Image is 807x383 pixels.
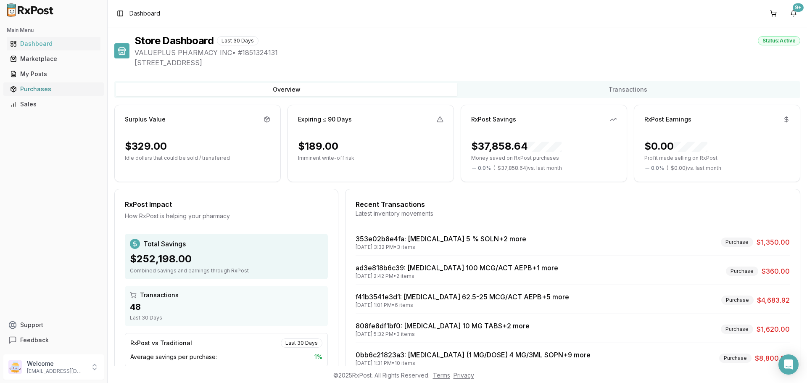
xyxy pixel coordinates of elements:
div: How RxPost is helping your pharmacy [125,212,328,220]
nav: breadcrumb [129,9,160,18]
div: [DATE] 3:32 PM • 3 items [356,244,526,251]
div: Last 30 Days [130,314,323,321]
span: 0.0 % [651,165,664,172]
span: 1 % [314,353,322,361]
button: Feedback [3,333,104,348]
div: $329.00 [125,140,167,153]
div: $252,198.00 [130,252,323,266]
a: f41b3541e3d1: [MEDICAL_DATA] 62.5-25 MCG/ACT AEPB+5 more [356,293,569,301]
a: Terms [433,372,450,379]
button: Sales [3,98,104,111]
div: RxPost vs Traditional [130,339,192,347]
div: Surplus Value [125,115,166,124]
a: 808fe8df1bf0: [MEDICAL_DATA] 10 MG TABS+2 more [356,322,530,330]
a: Marketplace [7,51,100,66]
div: Purchase [719,354,752,363]
div: Recent Transactions [356,199,790,209]
div: Last 30 Days [281,338,322,348]
a: My Posts [7,66,100,82]
div: Purchase [721,238,753,247]
span: $8,800.00 [755,353,790,363]
p: [EMAIL_ADDRESS][DOMAIN_NAME] [27,368,85,375]
h1: Store Dashboard [134,34,214,48]
span: Average savings per purchase: [130,353,217,361]
div: 48 [130,301,323,313]
p: Welcome [27,359,85,368]
span: VALUEPLUS PHARMACY INC • # 1851324131 [134,48,800,58]
div: My Posts [10,70,97,78]
div: Purchase [726,267,758,276]
div: Marketplace [10,55,97,63]
button: Marketplace [3,52,104,66]
div: Latest inventory movements [356,209,790,218]
div: Combined savings and earnings through RxPost [130,267,323,274]
div: Sales [10,100,97,108]
span: [STREET_ADDRESS] [134,58,800,68]
div: Purchase [721,296,754,305]
a: Sales [7,97,100,112]
a: Dashboard [7,36,100,51]
span: Feedback [20,336,49,344]
button: Transactions [457,83,799,96]
span: ( - $37,858.64 ) vs. last month [493,165,562,172]
span: Dashboard [129,9,160,18]
p: Imminent write-off risk [298,155,443,161]
div: RxPost Earnings [644,115,691,124]
span: $1,620.00 [757,324,790,334]
span: Total Savings [143,239,186,249]
div: [DATE] 2:42 PM • 2 items [356,273,558,280]
a: Privacy [454,372,474,379]
a: ad3e818b6c39: [MEDICAL_DATA] 100 MCG/ACT AEPB+1 more [356,264,558,272]
p: Profit made selling on RxPost [644,155,790,161]
div: $189.00 [298,140,338,153]
span: $4,683.92 [757,295,790,305]
p: Money saved on RxPost purchases [471,155,617,161]
span: 0.0 % [478,165,491,172]
div: Open Intercom Messenger [778,354,799,375]
button: Dashboard [3,37,104,50]
div: Status: Active [758,36,800,45]
div: Purchase [721,325,753,334]
button: Overview [116,83,457,96]
a: 0bb6c21823a3: [MEDICAL_DATA] (1 MG/DOSE) 4 MG/3ML SOPN+9 more [356,351,591,359]
span: Transactions [140,291,179,299]
div: Last 30 Days [217,36,258,45]
p: Idle dollars that could be sold / transferred [125,155,270,161]
span: $360.00 [762,266,790,276]
div: [DATE] 5:32 PM • 3 items [356,331,530,338]
span: ( - $0.00 ) vs. last month [667,165,721,172]
button: Support [3,317,104,333]
div: Purchases [10,85,97,93]
button: 9+ [787,7,800,20]
div: [DATE] 1:01 PM • 6 items [356,302,569,309]
img: User avatar [8,360,22,374]
button: Purchases [3,82,104,96]
div: Dashboard [10,40,97,48]
div: [DATE] 1:31 PM • 10 items [356,360,591,367]
div: RxPost Impact [125,199,328,209]
img: RxPost Logo [3,3,57,17]
div: Expiring ≤ 90 Days [298,115,352,124]
div: $0.00 [644,140,707,153]
span: $1,350.00 [757,237,790,247]
a: 353e02b8e4fa: [MEDICAL_DATA] 5 % SOLN+2 more [356,235,526,243]
div: 9+ [793,3,804,12]
div: RxPost Savings [471,115,516,124]
button: My Posts [3,67,104,81]
div: $37,858.64 [471,140,562,153]
h2: Main Menu [7,27,100,34]
a: Purchases [7,82,100,97]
